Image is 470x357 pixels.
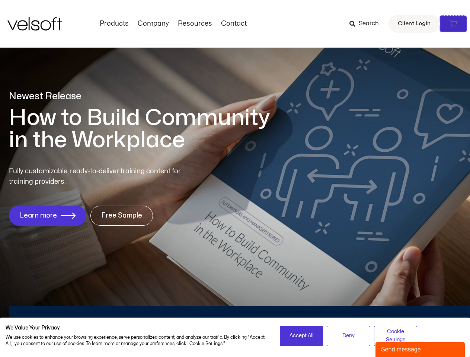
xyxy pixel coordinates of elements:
p: We use cookies to enhance your browsing experience, serve personalized content, and analyze our t... [6,334,269,347]
span: Search [359,19,379,29]
span: Free Sample [101,212,142,219]
span: Client Login [398,19,431,29]
span: Deny [342,332,355,340]
iframe: chat widget [375,341,466,357]
button: Deny all cookies [327,326,370,346]
span: Learn more [20,212,57,219]
a: ContactMenu Toggle [217,20,251,28]
a: ResourcesMenu Toggle [173,20,217,28]
a: CompanyMenu Toggle [133,20,173,28]
a: Search [349,17,384,30]
a: Free Sample [90,206,153,226]
button: Adjust cookie preferences [374,326,418,346]
span: Cookie Settings [379,328,413,344]
a: Learn more [9,206,86,226]
h1: How to Build Community in the Workplace [9,107,281,151]
span: Accept All [290,332,313,340]
p: Fully customizable, ready-to-deliver training content for training providers. [9,166,194,187]
nav: Menu [95,20,251,28]
h2: We Value Your Privacy [6,325,269,331]
button: Accept all cookies [280,326,323,346]
a: Client Login [389,15,440,33]
a: ProductsMenu Toggle [95,20,133,28]
img: Velsoft Training Materials [7,17,62,30]
p: Newest Release [9,90,281,103]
